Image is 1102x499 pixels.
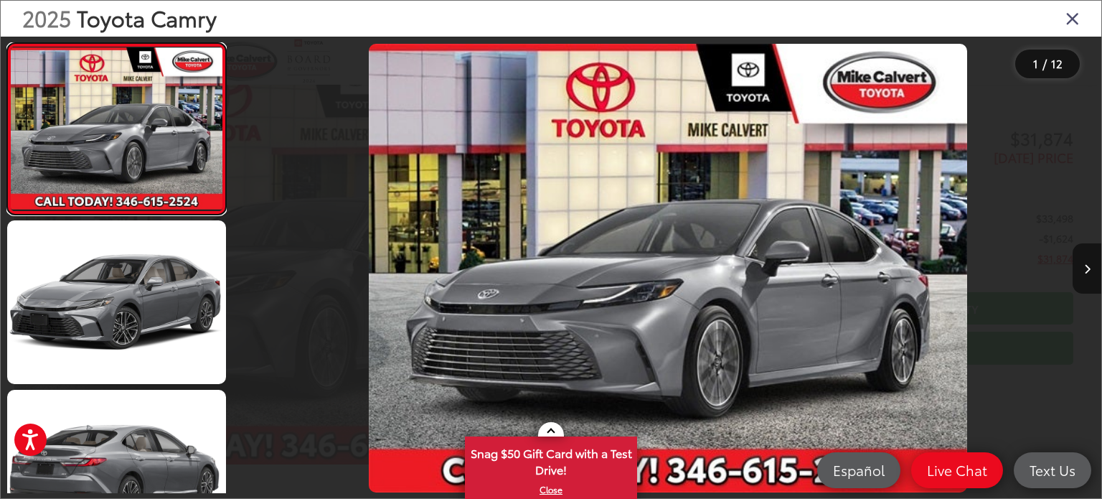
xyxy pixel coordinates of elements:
a: Español [817,452,900,488]
span: Español [826,461,892,479]
span: Snag $50 Gift Card with a Test Drive! [466,438,636,482]
button: Next image [1073,243,1101,294]
span: / [1041,59,1048,69]
img: 2025 Toyota Camry XLE [9,48,225,210]
i: Close gallery [1065,9,1080,27]
div: 2025 Toyota Camry XLE 0 [235,44,1101,493]
span: Text Us [1022,461,1083,479]
a: Live Chat [911,452,1003,488]
span: 1 [1033,55,1038,71]
a: Text Us [1014,452,1091,488]
span: Toyota Camry [77,2,217,33]
img: 2025 Toyota Camry XLE [5,218,228,386]
span: 2025 [22,2,71,33]
span: 12 [1051,55,1063,71]
span: Live Chat [920,461,994,479]
img: 2025 Toyota Camry XLE [369,44,967,493]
